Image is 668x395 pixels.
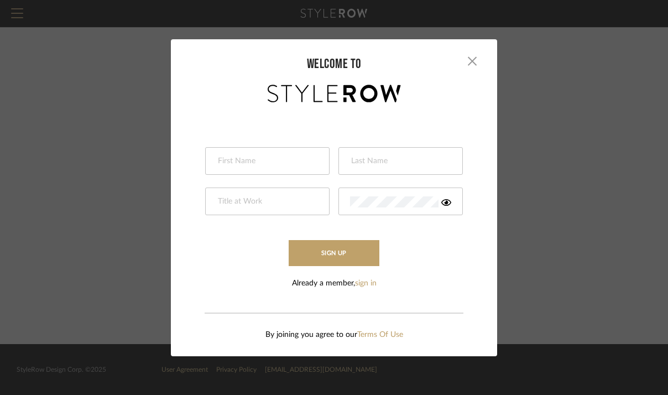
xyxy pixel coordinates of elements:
div: By joining you agree to our [171,329,497,341]
input: Last Name [350,156,448,167]
div: Already a member, [292,278,377,289]
button: Sign Up [289,240,379,266]
input: Title at Work [217,196,315,207]
a: Terms Of Use [357,331,403,339]
a: sign in [355,279,377,287]
button: Close [461,50,483,72]
input: First Name [217,156,315,167]
div: welcome to [171,56,497,72]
